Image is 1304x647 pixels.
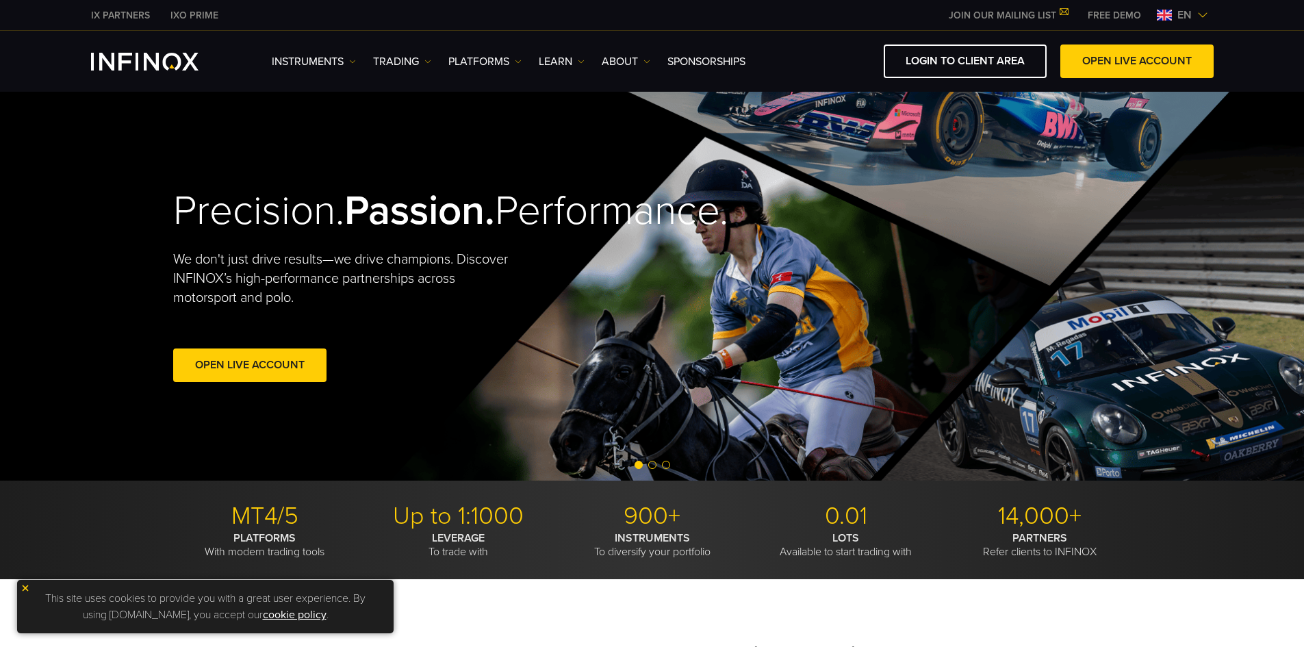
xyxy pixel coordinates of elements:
h2: Precision. Performance. [173,186,604,236]
a: Open Live Account [173,348,327,382]
a: TRADING [373,53,431,70]
span: Go to slide 2 [648,461,656,469]
a: JOIN OUR MAILING LIST [938,10,1077,21]
a: LOGIN TO CLIENT AREA [884,45,1047,78]
a: INFINOX [160,8,229,23]
a: cookie policy [263,608,327,622]
span: en [1172,7,1197,23]
strong: PARTNERS [1012,531,1067,545]
p: With modern trading tools [173,531,357,559]
strong: INSTRUMENTS [615,531,690,545]
a: PLATFORMS [448,53,522,70]
a: Instruments [272,53,356,70]
p: 900+ [561,501,744,531]
strong: Passion. [344,186,495,236]
a: INFINOX [81,8,160,23]
p: We don't just drive results—we drive champions. Discover INFINOX’s high-performance partnerships ... [173,250,518,307]
a: INFINOX MENU [1077,8,1151,23]
p: 14,000+ [948,501,1132,531]
p: Up to 1:1000 [367,501,550,531]
a: ABOUT [602,53,650,70]
span: Go to slide 3 [662,461,670,469]
strong: LEVERAGE [432,531,485,545]
p: This site uses cookies to provide you with a great user experience. By using [DOMAIN_NAME], you a... [24,587,387,626]
p: Refer clients to INFINOX [948,531,1132,559]
p: Available to start trading with [754,531,938,559]
a: INFINOX Logo [91,53,231,71]
a: Learn [539,53,585,70]
p: To trade with [367,531,550,559]
a: OPEN LIVE ACCOUNT [1060,45,1214,78]
strong: PLATFORMS [233,531,296,545]
img: yellow close icon [21,583,30,593]
span: Go to slide 1 [635,461,643,469]
p: MT4/5 [173,501,357,531]
a: SPONSORSHIPS [667,53,745,70]
p: 0.01 [754,501,938,531]
strong: LOTS [832,531,859,545]
p: To diversify your portfolio [561,531,744,559]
